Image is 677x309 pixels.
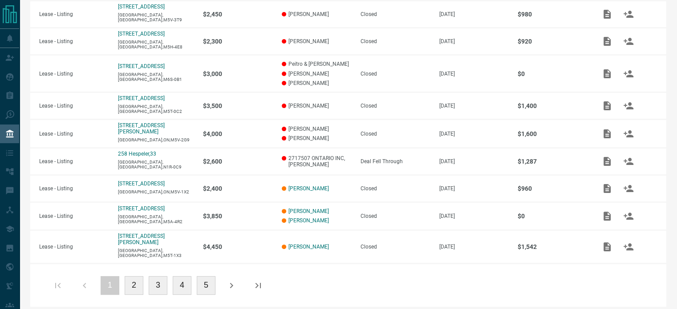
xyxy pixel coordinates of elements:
[288,208,329,214] a: [PERSON_NAME]
[203,185,273,192] p: $2,400
[39,38,109,44] p: Lease - Listing
[118,214,194,224] p: [GEOGRAPHIC_DATA],[GEOGRAPHIC_DATA],M5A-4R2
[282,155,352,168] p: 2717507 ONTARIO INC, [PERSON_NAME]
[518,70,588,77] p: $0
[118,104,194,114] p: [GEOGRAPHIC_DATA],[GEOGRAPHIC_DATA],M5T-0C2
[518,102,588,109] p: $1,400
[118,31,165,37] p: [STREET_ADDRESS]
[518,185,588,192] p: $960
[518,130,588,137] p: $1,600
[118,95,165,101] a: [STREET_ADDRESS]
[118,189,194,194] p: [GEOGRAPHIC_DATA],ON,M5V-1X2
[39,244,109,250] p: Lease - Listing
[39,131,109,137] p: Lease - Listing
[197,276,215,295] button: 5
[439,103,509,109] p: [DATE]
[282,38,352,44] p: [PERSON_NAME]
[596,11,618,17] span: Add / View Documents
[361,158,430,165] div: Deal Fell Through
[118,63,165,69] a: [STREET_ADDRESS]
[203,130,273,137] p: $4,000
[596,158,618,164] span: Add / View Documents
[439,213,509,219] p: [DATE]
[288,185,329,192] a: [PERSON_NAME]
[618,102,639,108] span: Match Clients
[618,11,639,17] span: Match Clients
[439,131,509,137] p: [DATE]
[596,102,618,108] span: Add / View Documents
[282,71,352,77] p: [PERSON_NAME]
[282,61,352,67] p: Peitro & [PERSON_NAME]
[596,130,618,136] span: Add / View Documents
[118,122,165,135] a: [STREET_ADDRESS][PERSON_NAME]
[361,213,430,219] div: Closed
[282,135,352,141] p: [PERSON_NAME]
[203,70,273,77] p: $3,000
[618,213,639,219] span: Match Clients
[101,276,119,295] button: 1
[39,158,109,165] p: Lease - Listing
[288,244,329,250] a: [PERSON_NAME]
[618,243,639,249] span: Match Clients
[282,126,352,132] p: [PERSON_NAME]
[282,80,352,86] p: [PERSON_NAME]
[518,11,588,18] p: $980
[361,244,430,250] div: Closed
[39,71,109,77] p: Lease - Listing
[118,12,194,22] p: [GEOGRAPHIC_DATA],[GEOGRAPHIC_DATA],M5V-3T9
[125,276,143,295] button: 2
[439,244,509,250] p: [DATE]
[203,243,273,250] p: $4,450
[439,11,509,17] p: [DATE]
[203,11,273,18] p: $2,450
[149,276,167,295] button: 3
[203,158,273,165] p: $2,600
[118,205,165,212] a: [STREET_ADDRESS]
[118,233,165,245] a: [STREET_ADDRESS][PERSON_NAME]
[118,4,165,10] a: [STREET_ADDRESS]
[618,130,639,136] span: Match Clients
[39,11,109,17] p: Lease - Listing
[118,137,194,142] p: [GEOGRAPHIC_DATA],ON,M5V-2G9
[439,158,509,165] p: [DATE]
[596,70,618,76] span: Add / View Documents
[596,213,618,219] span: Add / View Documents
[203,213,273,220] p: $3,850
[361,38,430,44] div: Closed
[203,102,273,109] p: $3,500
[282,11,352,17] p: [PERSON_NAME]
[596,243,618,249] span: Add / View Documents
[118,160,194,169] p: [GEOGRAPHIC_DATA],[GEOGRAPHIC_DATA],N1R-0C9
[618,70,639,76] span: Match Clients
[618,158,639,164] span: Match Clients
[282,103,352,109] p: [PERSON_NAME]
[39,213,109,219] p: Lease - Listing
[361,103,430,109] div: Closed
[439,38,509,44] p: [DATE]
[439,185,509,192] p: [DATE]
[118,40,194,49] p: [GEOGRAPHIC_DATA],[GEOGRAPHIC_DATA],M5H-4E8
[361,131,430,137] div: Closed
[173,276,191,295] button: 4
[118,72,194,82] p: [GEOGRAPHIC_DATA],[GEOGRAPHIC_DATA],M6S-0B1
[596,38,618,44] span: Add / View Documents
[118,151,156,157] a: 258 Hespeler,33
[518,243,588,250] p: $1,542
[361,185,430,192] div: Closed
[118,181,165,187] a: [STREET_ADDRESS]
[118,248,194,258] p: [GEOGRAPHIC_DATA],[GEOGRAPHIC_DATA],M5T-1X3
[39,103,109,109] p: Lease - Listing
[361,11,430,17] div: Closed
[518,38,588,45] p: $920
[618,185,639,191] span: Match Clients
[439,71,509,77] p: [DATE]
[518,213,588,220] p: $0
